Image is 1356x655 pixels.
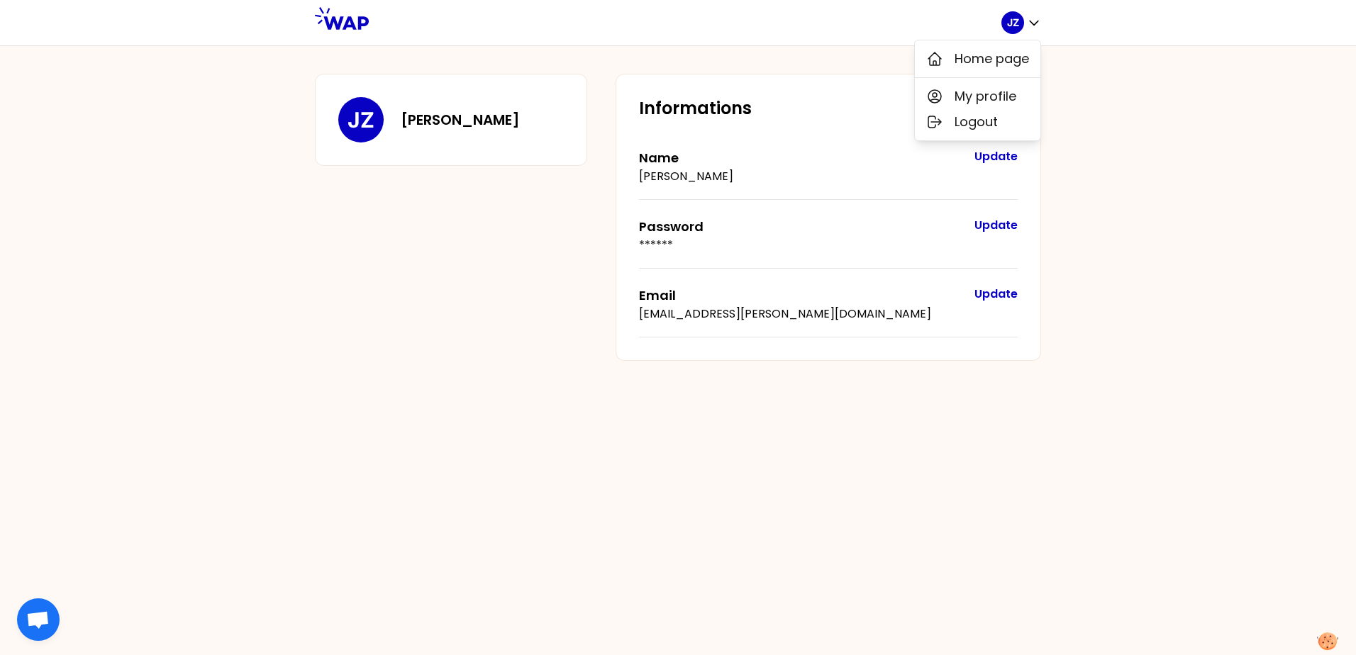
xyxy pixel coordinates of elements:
h2: Informations [639,97,1018,120]
label: Name [639,149,679,167]
label: Password [639,218,704,235]
button: Update [974,148,1018,165]
span: Home page [955,49,1029,69]
div: Ouvrir le chat [17,598,60,641]
span: Logout [955,112,998,132]
button: Update [974,286,1018,303]
p: [PERSON_NAME] [639,168,960,185]
span: My profile [955,86,1016,106]
label: Email [639,286,676,304]
div: JZ [914,40,1041,141]
button: JZ [1001,11,1041,34]
p: JZ [1007,16,1019,30]
p: [EMAIL_ADDRESS][PERSON_NAME][DOMAIN_NAME] [639,306,960,323]
p: JZ [348,107,374,133]
h3: [PERSON_NAME] [401,110,520,130]
button: Update [974,217,1018,234]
